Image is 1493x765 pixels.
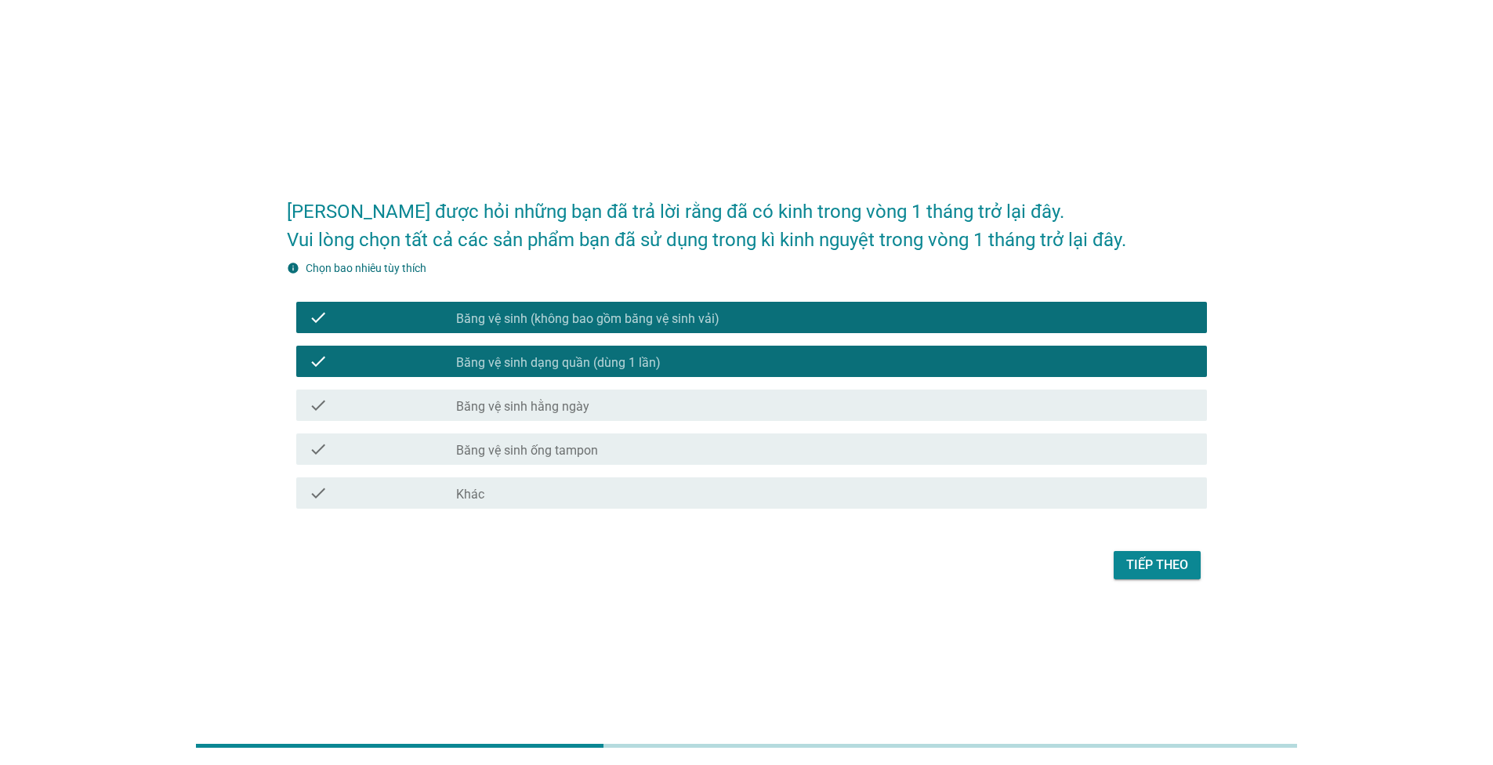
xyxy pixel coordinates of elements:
[309,396,328,415] i: check
[456,487,484,502] label: Khác
[309,484,328,502] i: check
[1114,551,1201,579] button: Tiếp theo
[456,311,719,327] label: Băng vệ sinh (không bao gồm băng vệ sinh vải)
[456,443,598,459] label: Băng vệ sinh ống tampon
[309,440,328,459] i: check
[306,262,426,274] label: Chọn bao nhiêu tùy thích
[287,262,299,274] i: info
[1126,556,1188,575] div: Tiếp theo
[456,399,589,415] label: Băng vệ sinh hằng ngày
[309,352,328,371] i: check
[456,355,661,371] label: Băng vệ sinh dạng quần (dùng 1 lần)
[309,308,328,327] i: check
[287,182,1207,254] h2: [PERSON_NAME] được hỏi những bạn đã trả lời rằng đã có kinh trong vòng 1 tháng trở lại đây. Vui l...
